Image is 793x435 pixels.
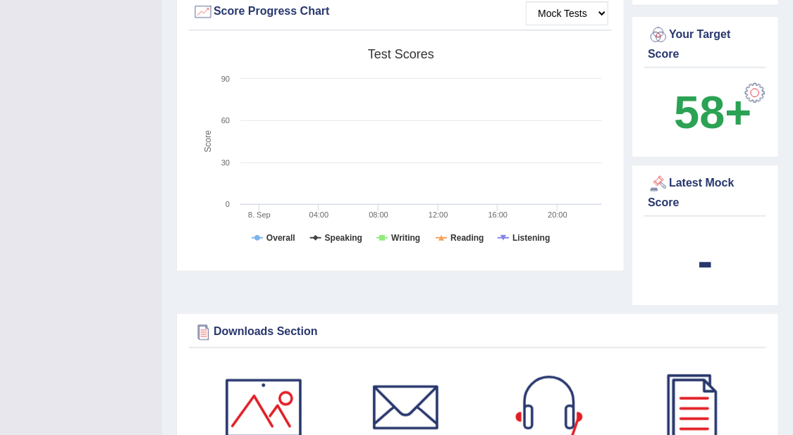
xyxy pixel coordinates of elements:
[248,210,271,219] tspan: 8. Sep
[674,87,751,138] b: 58+
[192,322,763,343] div: Downloads Section
[512,233,550,243] tspan: Listening
[648,25,763,63] div: Your Target Score
[450,233,484,243] tspan: Reading
[369,210,388,219] text: 08:00
[226,200,230,208] text: 0
[698,235,713,286] b: -
[192,1,608,23] div: Score Progress Chart
[325,233,362,243] tspan: Speaking
[391,233,420,243] tspan: Writing
[203,130,213,153] tspan: Score
[548,210,567,219] text: 20:00
[309,210,329,219] text: 04:00
[221,75,230,83] text: 90
[429,210,448,219] text: 12:00
[221,158,230,167] text: 30
[368,47,434,61] tspan: Test scores
[266,233,295,243] tspan: Overall
[648,173,763,211] div: Latest Mock Score
[221,116,230,125] text: 60
[488,210,508,219] text: 16:00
